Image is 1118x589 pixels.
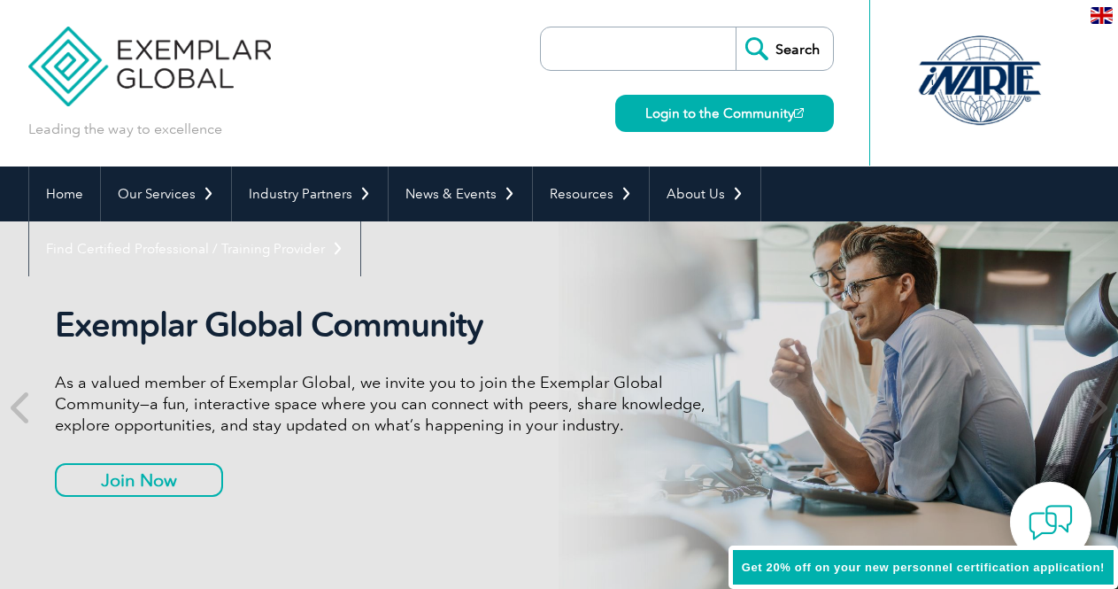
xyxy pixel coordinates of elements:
p: Leading the way to excellence [28,120,222,139]
a: Home [29,167,100,221]
a: Login to the Community [615,95,834,132]
img: contact-chat.png [1029,500,1073,545]
a: News & Events [389,167,532,221]
a: About Us [650,167,760,221]
a: Our Services [101,167,231,221]
input: Search [736,27,833,70]
span: Get 20% off on your new personnel certification application! [742,561,1105,574]
p: As a valued member of Exemplar Global, we invite you to join the Exemplar Global Community—a fun,... [55,372,719,436]
a: Join Now [55,463,223,497]
img: en [1091,7,1113,24]
a: Resources [533,167,649,221]
a: Find Certified Professional / Training Provider [29,221,360,276]
h2: Exemplar Global Community [55,305,719,345]
a: Industry Partners [232,167,388,221]
img: open_square.png [794,108,804,118]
